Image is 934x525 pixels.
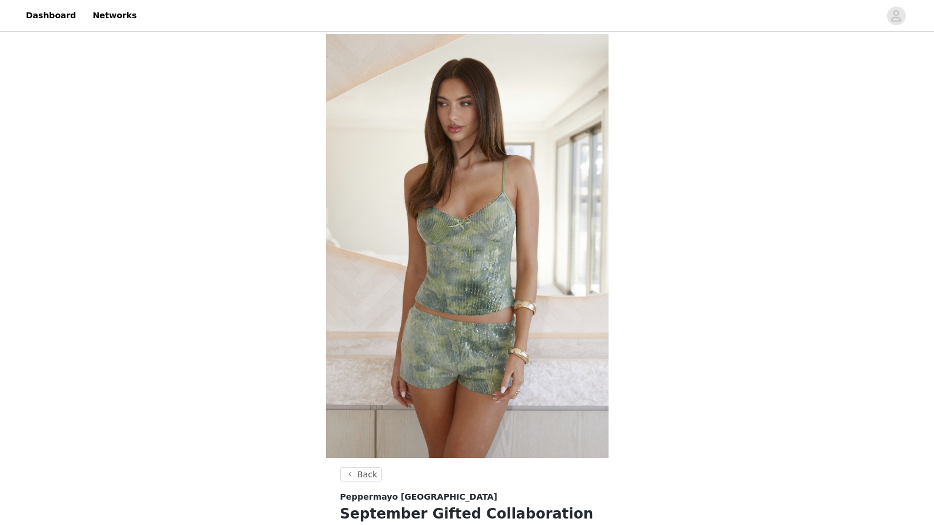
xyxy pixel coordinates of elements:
img: campaign image [326,34,609,458]
span: Peppermayo [GEOGRAPHIC_DATA] [340,491,497,503]
a: Networks [85,2,144,29]
a: Dashboard [19,2,83,29]
div: avatar [890,6,902,25]
h1: September Gifted Collaboration [340,503,594,524]
button: Back [340,467,383,481]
